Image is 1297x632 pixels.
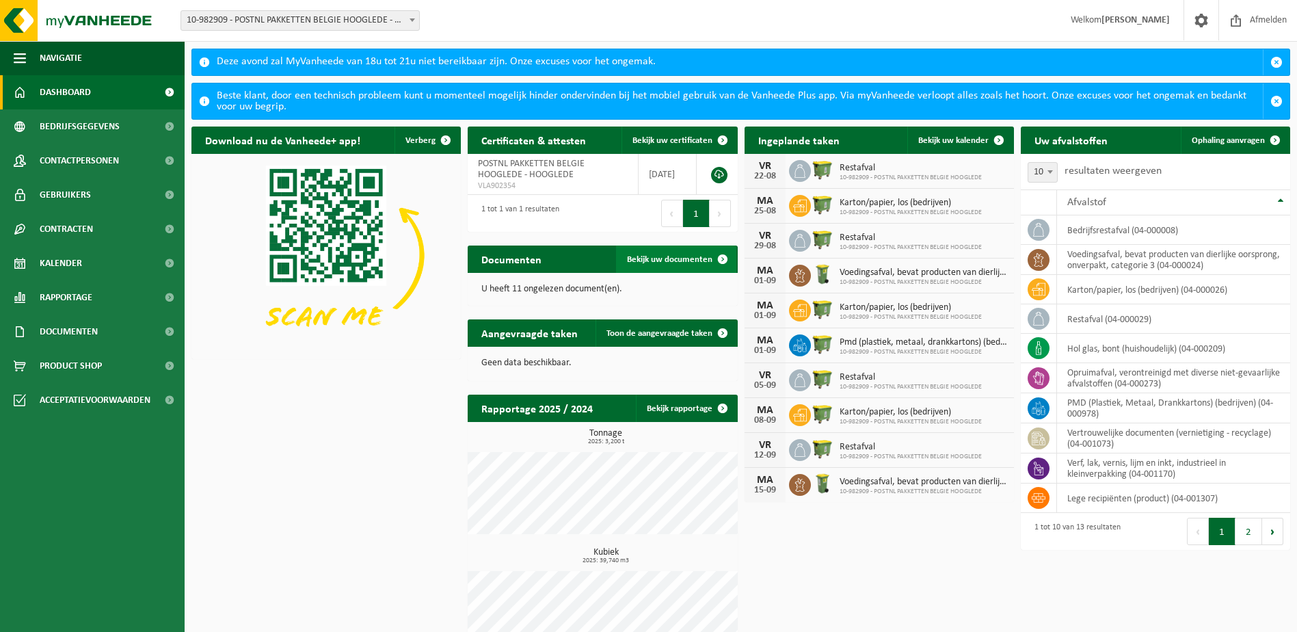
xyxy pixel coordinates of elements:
button: Next [1262,518,1283,545]
span: 10-982909 - POSTNL PAKKETTEN BELGIE HOOGLEDE [840,278,1007,287]
div: 01-09 [751,346,779,356]
div: MA [751,196,779,207]
span: Bekijk uw kalender [918,136,989,145]
h2: Ingeplande taken [745,127,853,153]
span: Gebruikers [40,178,91,212]
span: 10 [1028,163,1057,182]
img: WB-1100-HPE-GN-50 [811,193,834,216]
span: Bekijk uw documenten [627,255,712,264]
div: MA [751,335,779,346]
h2: Rapportage 2025 / 2024 [468,395,606,421]
div: 1 tot 10 van 13 resultaten [1028,516,1121,547]
a: Bekijk uw kalender [907,127,1013,154]
span: Verberg [405,136,436,145]
span: 10-982909 - POSTNL PAKKETTEN BELGIE HOOGLEDE [840,174,982,182]
span: Contactpersonen [40,144,119,178]
span: Toon de aangevraagde taken [606,329,712,338]
div: MA [751,405,779,416]
span: 10 [1028,162,1058,183]
span: Karton/papier, los (bedrijven) [840,407,982,418]
h3: Kubiek [474,548,737,564]
div: 12-09 [751,451,779,460]
span: 10-982909 - POSTNL PAKKETTEN BELGIE HOOGLEDE [840,418,982,426]
td: verf, lak, vernis, lijm en inkt, industrieel in kleinverpakking (04-001170) [1057,453,1290,484]
span: VLA902354 [478,181,628,192]
div: VR [751,161,779,172]
span: Navigatie [40,41,82,75]
div: 08-09 [751,416,779,425]
td: karton/papier, los (bedrijven) (04-000026) [1057,275,1290,304]
button: Previous [661,200,683,227]
img: WB-1100-HPE-GN-50 [811,158,834,181]
div: 01-09 [751,311,779,321]
td: hol glas, bont (huishoudelijk) (04-000209) [1057,334,1290,363]
button: 2 [1235,518,1262,545]
span: Ophaling aanvragen [1192,136,1265,145]
span: Restafval [840,163,982,174]
span: 10-982909 - POSTNL PAKKETTEN BELGIE HOOGLEDE - HOOGLEDE [180,10,420,31]
button: Previous [1187,518,1209,545]
td: opruimafval, verontreinigd met diverse niet-gevaarlijke afvalstoffen (04-000273) [1057,363,1290,393]
a: Ophaling aanvragen [1181,127,1289,154]
span: Karton/papier, los (bedrijven) [840,198,982,209]
span: Rapportage [40,280,92,315]
button: 1 [1209,518,1235,545]
span: Contracten [40,212,93,246]
a: Toon de aangevraagde taken [596,319,736,347]
div: Deze avond zal MyVanheede van 18u tot 21u niet bereikbaar zijn. Onze excuses voor het ongemak. [217,49,1263,75]
span: 10-982909 - POSTNL PAKKETTEN BELGIE HOOGLEDE [840,453,982,461]
h2: Uw afvalstoffen [1021,127,1121,153]
label: resultaten weergeven [1065,166,1162,176]
span: Product Shop [40,349,102,383]
div: VR [751,231,779,241]
span: Karton/papier, los (bedrijven) [840,302,982,313]
img: WB-1100-HPE-GN-50 [811,332,834,356]
span: Dashboard [40,75,91,109]
span: Acceptatievoorwaarden [40,383,150,417]
h3: Tonnage [474,429,737,445]
h2: Aangevraagde taken [468,319,591,346]
span: 10-982909 - POSTNL PAKKETTEN BELGIE HOOGLEDE [840,383,982,391]
div: 29-08 [751,241,779,251]
div: 25-08 [751,207,779,216]
span: 2025: 39,740 m3 [474,557,737,564]
span: 10-982909 - POSTNL PAKKETTEN BELGIE HOOGLEDE [840,209,982,217]
img: WB-1100-HPE-GN-50 [811,367,834,391]
div: 05-09 [751,381,779,391]
span: Restafval [840,442,982,453]
div: 22-08 [751,172,779,181]
img: WB-1100-HPE-GN-50 [811,437,834,460]
button: 1 [683,200,710,227]
td: vertrouwelijke documenten (vernietiging - recyclage) (04-001073) [1057,423,1290,453]
td: bedrijfsrestafval (04-000008) [1057,215,1290,245]
td: restafval (04-000029) [1057,304,1290,334]
span: 10-982909 - POSTNL PAKKETTEN BELGIE HOOGLEDE [840,348,1007,356]
div: VR [751,370,779,381]
div: Beste klant, door een technisch probleem kunt u momenteel mogelijk hinder ondervinden bij het mob... [217,83,1263,119]
span: Kalender [40,246,82,280]
p: U heeft 11 ongelezen document(en). [481,285,723,294]
a: Bekijk rapportage [636,395,736,422]
td: [DATE] [639,154,697,195]
td: voedingsafval, bevat producten van dierlijke oorsprong, onverpakt, categorie 3 (04-000024) [1057,245,1290,275]
td: PMD (Plastiek, Metaal, Drankkartons) (bedrijven) (04-000978) [1057,393,1290,423]
span: Documenten [40,315,98,349]
span: 10-982909 - POSTNL PAKKETTEN BELGIE HOOGLEDE [840,243,982,252]
img: WB-0140-HPE-GN-50 [811,263,834,286]
div: MA [751,265,779,276]
h2: Documenten [468,246,555,272]
td: lege recipiënten (product) (04-001307) [1057,484,1290,513]
span: 10-982909 - POSTNL PAKKETTEN BELGIE HOOGLEDE - HOOGLEDE [181,11,419,30]
span: Afvalstof [1067,197,1106,208]
span: Bekijk uw certificaten [632,136,712,145]
button: Verberg [395,127,459,154]
div: 15-09 [751,486,779,495]
span: 10-982909 - POSTNL PAKKETTEN BELGIE HOOGLEDE [840,488,1007,496]
span: 10-982909 - POSTNL PAKKETTEN BELGIE HOOGLEDE [840,313,982,321]
h2: Download nu de Vanheede+ app! [191,127,374,153]
img: WB-1100-HPE-GN-50 [811,228,834,251]
span: Voedingsafval, bevat producten van dierlijke oorsprong, onverpakt, categorie 3 [840,477,1007,488]
div: VR [751,440,779,451]
a: Bekijk uw documenten [616,246,736,273]
strong: [PERSON_NAME] [1101,15,1170,25]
